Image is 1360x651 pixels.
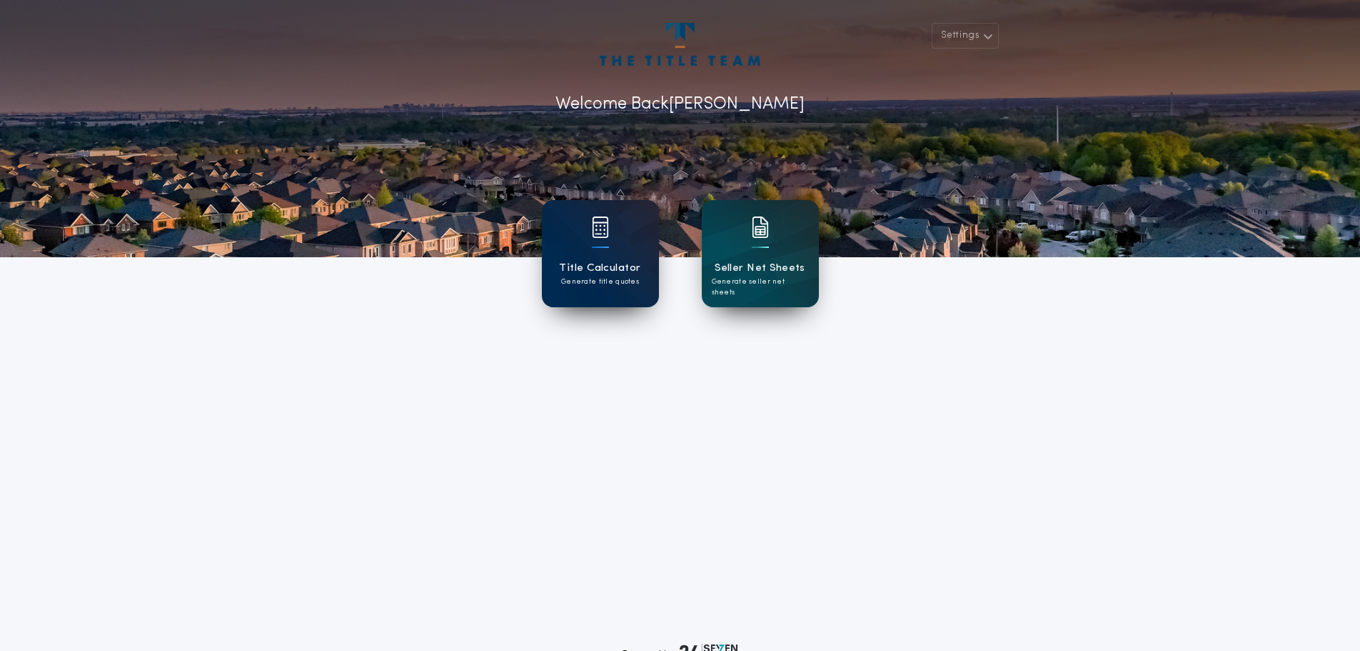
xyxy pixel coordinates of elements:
[555,91,805,117] p: Welcome Back [PERSON_NAME]
[715,260,805,277] h1: Seller Net Sheets
[542,200,659,307] a: card iconTitle CalculatorGenerate title quotes
[559,260,640,277] h1: Title Calculator
[752,217,769,238] img: card icon
[561,277,639,287] p: Generate title quotes
[592,217,609,238] img: card icon
[712,277,809,298] p: Generate seller net sheets
[932,23,999,49] button: Settings
[600,23,760,66] img: account-logo
[702,200,819,307] a: card iconSeller Net SheetsGenerate seller net sheets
